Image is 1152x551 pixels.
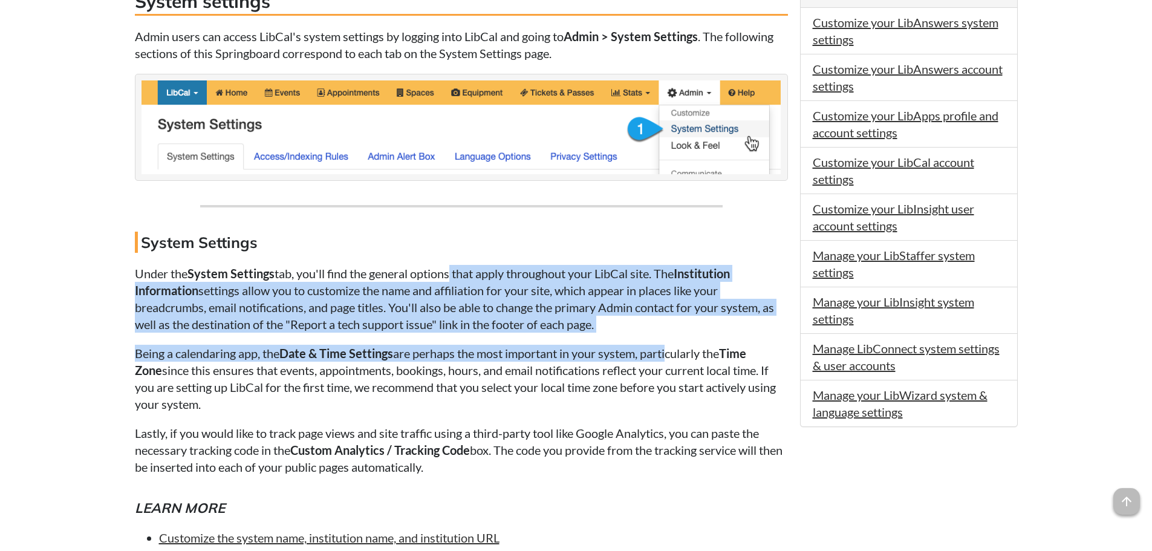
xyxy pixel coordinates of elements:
[813,295,974,326] a: Manage your LibInsight system settings
[1113,488,1140,515] span: arrow_upward
[135,265,788,333] p: Under the tab, you'll find the general options that apply throughout your LibCal site. The settin...
[813,108,998,140] a: Customize your LibApps profile and account settings
[279,346,393,360] strong: Date & Time Settings
[813,201,974,233] a: Customize your LibInsight user account settings
[1113,489,1140,504] a: arrow_upward
[813,155,974,186] a: Customize your LibCal account settings
[159,530,500,545] a: Customize the system name, institution name, and institution URL
[135,345,788,412] p: Being a calendaring app, the are perhaps the most important in your system, particularly the sinc...
[135,425,788,475] p: Lastly, if you would like to track page views and site traffic using a third-party tool like Goog...
[813,248,975,279] a: Manage your LibStaffer system settings
[290,443,470,457] strong: Custom Analytics / Tracking Code
[135,28,788,62] p: Admin users can access LibCal's system settings by logging into LibCal and going to . The followi...
[135,498,788,518] h5: Learn more
[813,62,1003,93] a: Customize your LibAnswers account settings
[135,232,788,253] h4: System Settings
[813,388,988,419] a: Manage your LibWizard system & language settings
[187,266,275,281] strong: System Settings
[142,80,781,174] img: Navigating to System Settings under the Admin menu
[813,15,998,47] a: Customize your LibAnswers system settings
[813,341,1000,373] a: Manage LibConnect system settings & user accounts
[564,29,698,44] strong: Admin > System Settings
